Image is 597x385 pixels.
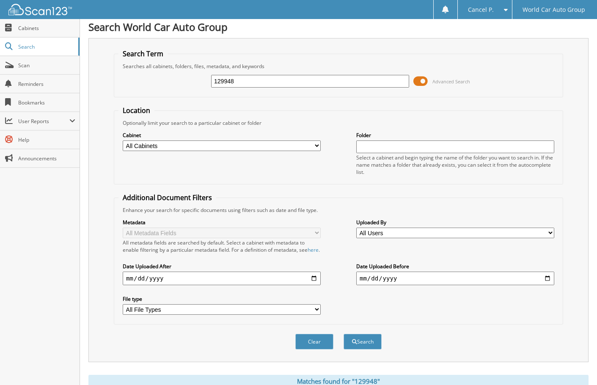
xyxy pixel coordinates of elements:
span: Bookmarks [18,99,75,106]
span: Search [18,43,74,50]
button: Search [344,334,382,349]
span: Cabinets [18,25,75,32]
div: All metadata fields are searched by default. Select a cabinet with metadata to enable filtering b... [123,239,321,253]
label: Metadata [123,219,321,226]
span: Scan [18,62,75,69]
span: Cancel P. [468,7,494,12]
legend: Additional Document Filters [118,193,216,202]
span: Help [18,136,75,143]
label: Cabinet [123,132,321,139]
div: Searches all cabinets, folders, files, metadata, and keywords [118,63,558,70]
label: Date Uploaded Before [356,263,554,270]
span: World Car Auto Group [523,7,585,12]
span: User Reports [18,118,69,125]
label: Date Uploaded After [123,263,321,270]
span: Reminders [18,80,75,88]
div: Optionally limit your search to a particular cabinet or folder [118,119,558,126]
legend: Location [118,106,154,115]
label: Uploaded By [356,219,554,226]
h1: Search World Car Auto Group [88,20,589,34]
label: Folder [356,132,554,139]
input: start [123,272,321,285]
input: end [356,272,554,285]
button: Clear [295,334,333,349]
span: Advanced Search [432,78,470,85]
legend: Search Term [118,49,168,58]
img: scan123-logo-white.svg [8,4,72,15]
a: here [308,246,319,253]
iframe: Chat Widget [555,344,597,385]
span: Announcements [18,155,75,162]
label: File type [123,295,321,302]
div: Select a cabinet and begin typing the name of the folder you want to search in. If the name match... [356,154,554,176]
div: Enhance your search for specific documents using filters such as date and file type. [118,206,558,214]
